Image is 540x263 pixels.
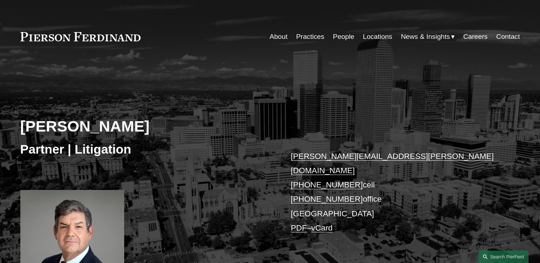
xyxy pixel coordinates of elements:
a: Practices [296,30,324,43]
a: folder dropdown [401,30,455,43]
a: People [333,30,354,43]
a: Careers [463,30,488,43]
a: Locations [363,30,392,43]
a: [PHONE_NUMBER] [291,195,363,203]
a: About [269,30,287,43]
h3: Partner | Litigation [20,141,270,157]
a: [PHONE_NUMBER] [291,180,363,189]
p: cell office [GEOGRAPHIC_DATA] – [291,149,499,236]
a: Search this site [479,251,529,263]
h2: [PERSON_NAME] [20,117,270,135]
a: [PERSON_NAME][EMAIL_ADDRESS][PERSON_NAME][DOMAIN_NAME] [291,152,494,175]
span: News & Insights [401,31,450,43]
a: Contact [496,30,520,43]
a: PDF [291,223,307,232]
a: vCard [311,223,333,232]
